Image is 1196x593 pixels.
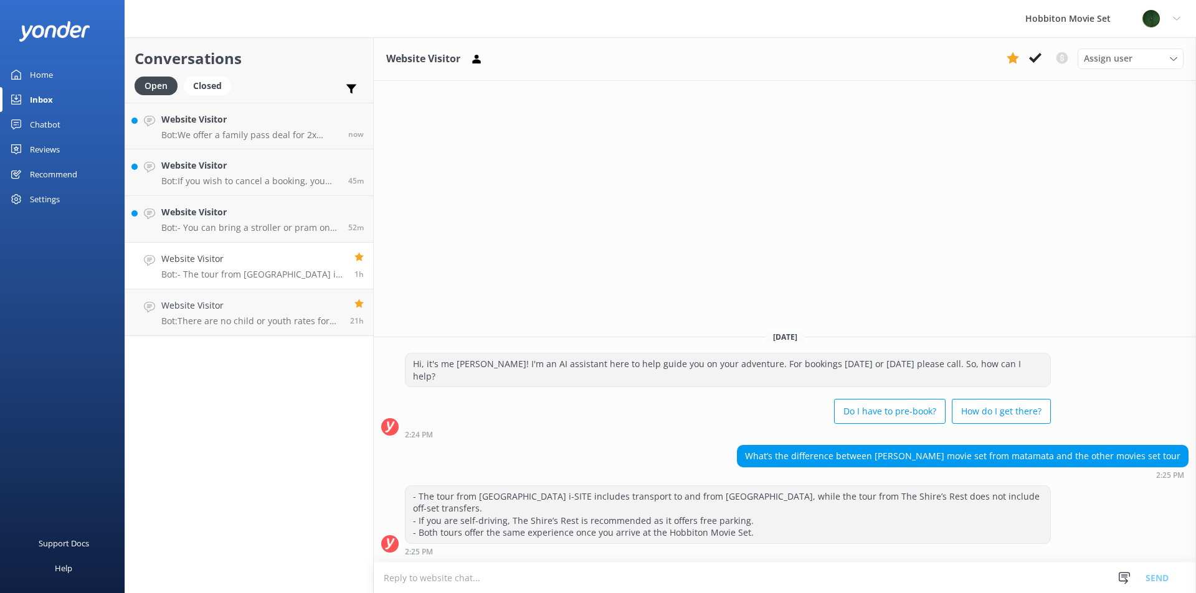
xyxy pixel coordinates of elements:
strong: 2:25 PM [1156,472,1184,479]
div: Closed [184,77,231,95]
a: Website VisitorBot:- The tour from [GEOGRAPHIC_DATA] i-SITE includes transport to and from [GEOGR... [125,243,373,289]
a: Website VisitorBot:There are no child or youth rates for International Hobbit Day. The ticket pri... [125,289,373,336]
div: - The tour from [GEOGRAPHIC_DATA] i-SITE includes transport to and from [GEOGRAPHIC_DATA], while ... [406,486,1050,543]
span: Sep 18 2025 04:05pm (UTC +12:00) Pacific/Auckland [348,129,364,139]
span: Sep 18 2025 03:21pm (UTC +12:00) Pacific/Auckland [348,175,364,186]
h4: Website Visitor [161,113,339,126]
a: Open [135,78,184,92]
div: Support Docs [39,531,89,556]
p: Bot: - The tour from [GEOGRAPHIC_DATA] i-SITE includes transport to and from [GEOGRAPHIC_DATA], w... [161,269,345,280]
a: Closed [184,78,237,92]
h2: Conversations [135,47,364,70]
span: Assign user [1084,52,1132,65]
div: Recommend [30,162,77,187]
button: Do I have to pre-book? [834,399,946,424]
strong: 2:25 PM [405,548,433,556]
div: Assign User [1078,49,1184,68]
img: 34-1625720359.png [1142,9,1160,28]
span: Sep 18 2025 02:25pm (UTC +12:00) Pacific/Auckland [354,269,364,279]
h4: Website Visitor [161,205,339,219]
div: Settings [30,187,60,212]
strong: 2:24 PM [405,431,433,439]
span: [DATE] [766,332,805,342]
p: Bot: We offer a family pass deal for 2x Adults and 2x Youth tickets at a reduced rate, and childr... [161,129,339,141]
div: Reviews [30,137,60,162]
p: Bot: - You can bring a stroller or pram on tour if it is fully collapsible and fits in the luggag... [161,222,339,233]
div: Open [135,77,178,95]
div: Hi, it's me [PERSON_NAME]! I'm an AI assistant here to help guide you on your adventure. For book... [406,353,1050,386]
div: Sep 18 2025 02:25pm (UTC +12:00) Pacific/Auckland [737,470,1189,479]
div: Chatbot [30,112,60,137]
div: Help [55,556,72,581]
h3: Website Visitor [386,51,460,67]
button: How do I get there? [952,399,1051,424]
span: Sep 17 2025 06:38pm (UTC +12:00) Pacific/Auckland [350,315,364,326]
h4: Website Visitor [161,159,339,172]
div: Inbox [30,87,53,112]
a: Website VisitorBot:If you wish to cancel a booking, you can contact the reservations team via pho... [125,149,373,196]
h4: Website Visitor [161,299,341,312]
h4: Website Visitor [161,252,345,266]
a: Website VisitorBot:We offer a family pass deal for 2x Adults and 2x Youth tickets at a reduced ra... [125,103,373,149]
p: Bot: There are no child or youth rates for International Hobbit Day. The ticket price is $320 per... [161,315,341,327]
div: Home [30,62,53,87]
div: Sep 18 2025 02:25pm (UTC +12:00) Pacific/Auckland [405,547,1051,556]
div: Sep 18 2025 02:24pm (UTC +12:00) Pacific/Auckland [405,430,1051,439]
p: Bot: If you wish to cancel a booking, you can contact the reservations team via phone at [PHONE_N... [161,175,339,187]
div: What’s the difference between [PERSON_NAME] movie set from matamata and the other movies set tour [738,446,1188,467]
span: Sep 18 2025 03:14pm (UTC +12:00) Pacific/Auckland [348,222,364,233]
a: Website VisitorBot:- You can bring a stroller or pram on tour if it is fully collapsible and fits... [125,196,373,243]
img: yonder-white-logo.png [19,21,90,42]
